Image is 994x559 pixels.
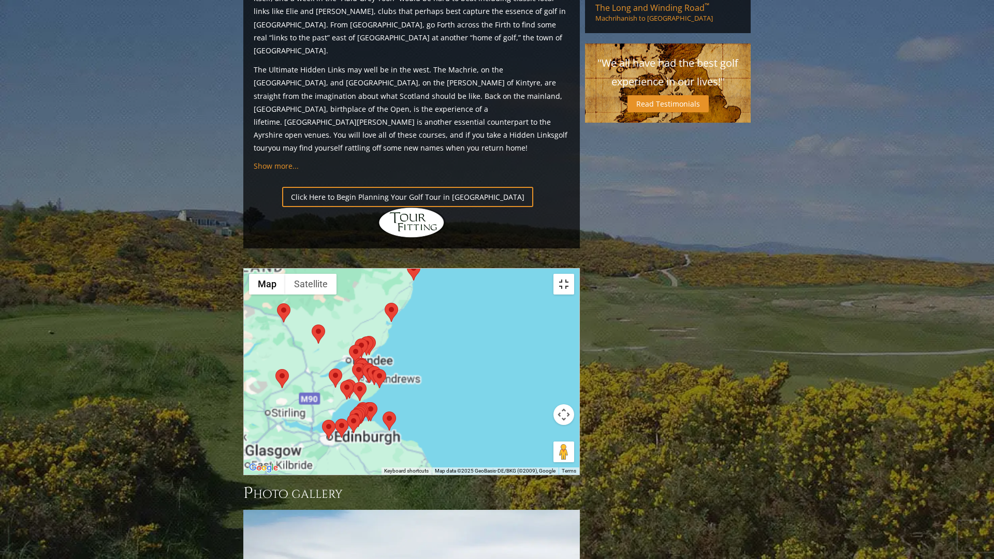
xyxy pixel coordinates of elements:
[249,274,285,295] button: Show street map
[553,274,574,295] button: Toggle fullscreen view
[254,63,569,154] p: The Ultimate Hidden Links may well be in the west. The Machrie, on the [GEOGRAPHIC_DATA], and [GE...
[384,467,429,475] button: Keyboard shortcuts
[553,442,574,462] button: Drag Pegman onto the map to open Street View
[705,1,709,10] sup: ™
[282,187,533,207] a: Click Here to Begin Planning Your Golf Tour in [GEOGRAPHIC_DATA]
[595,2,709,13] span: The Long and Winding Road
[553,404,574,425] button: Map camera controls
[435,468,556,474] span: Map data ©2025 GeoBasis-DE/BKG (©2009), Google
[595,2,740,23] a: The Long and Winding Road™Machrihanish to [GEOGRAPHIC_DATA]
[285,274,337,295] button: Show satellite imagery
[243,483,580,504] h3: Photo Gallery
[378,207,445,238] img: Hidden Links
[595,54,740,91] p: "We all have had the best golf experience in our lives!"
[254,161,299,171] a: Show more...
[562,468,576,474] a: Terms
[246,461,281,475] img: Google
[627,95,709,112] a: Read Testimonials
[246,461,281,475] a: Open this area in Google Maps (opens a new window)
